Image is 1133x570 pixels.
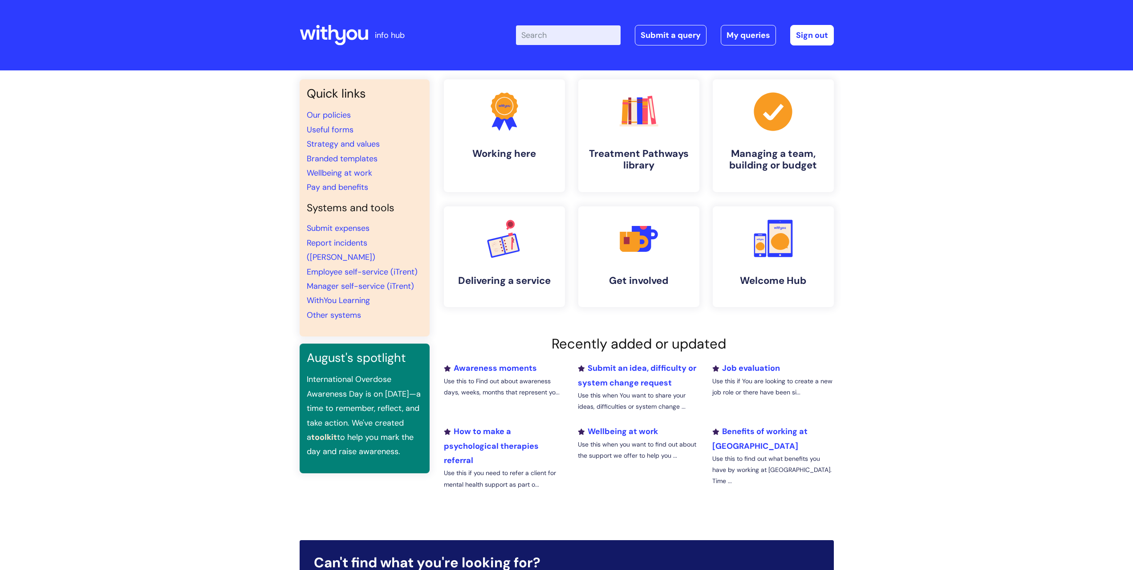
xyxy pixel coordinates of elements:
a: Welcome Hub [713,206,834,307]
p: Use this when you want to find out about the support we offer to help you ... [578,439,699,461]
h4: Welcome Hub [720,275,827,287]
a: Awareness moments [444,363,537,373]
a: Submit expenses [307,223,370,234]
a: Manager self-service (iTrent) [307,281,414,291]
a: toolkit [311,432,337,443]
a: Wellbeing at work [307,168,372,178]
a: Benefits of working at [GEOGRAPHIC_DATA] [712,426,808,451]
a: Our policies [307,110,351,120]
p: Use this if You are looking to create a new job role or there have been si... [712,376,833,398]
h4: Managing a team, building or budget [720,148,827,172]
a: Treatment Pathways library [578,79,699,192]
a: Submit an idea, difficulty or system change request [578,363,696,388]
p: Use this when You want to share your ideas, difficulties or system change ... [578,390,699,412]
a: Managing a team, building or budget [713,79,834,192]
a: Strategy and values [307,139,380,149]
a: Job evaluation [712,363,780,373]
p: info hub [375,28,405,42]
h2: Recently added or updated [444,336,834,352]
h4: Treatment Pathways library [585,148,692,172]
a: Pay and benefits [307,182,368,193]
h4: Working here [451,148,558,160]
a: Useful forms [307,124,353,135]
a: Delivering a service [444,206,565,307]
input: Search [516,25,621,45]
a: Employee self-service (iTrent) [307,267,418,277]
a: My queries [721,25,776,45]
p: International Overdose Awareness Day is on [DATE]—a time to remember, reflect, and take action. W... [307,372,422,459]
h3: August's spotlight [307,351,422,365]
a: Other systems [307,310,361,320]
a: WithYou Learning [307,295,370,306]
a: How to make a psychological therapies referral [444,426,539,466]
h4: Get involved [585,275,692,287]
a: Wellbeing at work [578,426,658,437]
a: Submit a query [635,25,707,45]
h4: Systems and tools [307,202,422,214]
p: Use this to find out what benefits you have by working at [GEOGRAPHIC_DATA]. Time ... [712,453,833,487]
a: Working here [444,79,565,192]
a: Get involved [578,206,699,307]
p: Use this to Find out about awareness days, weeks, months that represent yo... [444,376,565,398]
a: Branded templates [307,153,378,164]
a: Sign out [790,25,834,45]
h3: Quick links [307,86,422,101]
div: | - [516,25,834,45]
a: Report incidents ([PERSON_NAME]) [307,238,375,262]
h4: Delivering a service [451,275,558,287]
p: Use this if you need to refer a client for mental health support as part o... [444,467,565,490]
